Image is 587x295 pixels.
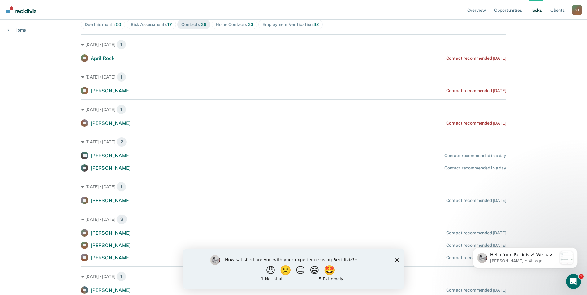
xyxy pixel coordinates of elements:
div: Contact recommended [DATE] [446,230,506,236]
span: 1 [579,274,584,279]
span: [PERSON_NAME] [91,120,131,126]
div: [DATE] • [DATE] 1 [81,271,506,281]
span: [PERSON_NAME] [91,287,131,293]
span: 36 [201,22,206,27]
span: [PERSON_NAME] [91,230,131,236]
span: [PERSON_NAME] [91,153,131,159]
div: [DATE] • [DATE] 1 [81,40,506,49]
span: 33 [248,22,253,27]
div: Contact recommended in a day [444,153,506,158]
span: 1 [116,40,126,49]
div: [DATE] • [DATE] 2 [81,137,506,147]
span: 32 [313,22,319,27]
span: [PERSON_NAME] [91,255,131,261]
span: [PERSON_NAME] [91,88,131,94]
span: April Rock [91,55,114,61]
iframe: Survey by Kim from Recidiviz [183,249,404,289]
span: Hello from Recidiviz! We have some exciting news. Officers will now have their own Overview page ... [27,17,93,219]
iframe: Intercom live chat [566,274,581,289]
span: 1 [116,105,126,114]
div: Contact recommended [DATE] [446,288,506,293]
div: Risk Assessments [131,22,172,27]
span: 2 [116,137,127,147]
span: 1 [116,72,126,82]
span: [PERSON_NAME] [91,242,131,248]
button: Profile dropdown button [572,5,582,15]
div: Contact recommended [DATE] [446,56,506,61]
div: Contacts [181,22,206,27]
span: 3 [116,214,127,224]
span: 1 [116,271,126,281]
span: 50 [116,22,121,27]
div: Contact recommended [DATE] [446,88,506,93]
img: Recidiviz [6,6,36,13]
p: Message from Kim, sent 4h ago [27,23,94,29]
div: Due this month [85,22,121,27]
div: Contact recommended [DATE] [446,121,506,126]
iframe: Intercom notifications message [463,235,587,278]
div: [DATE] • [DATE] 1 [81,182,506,192]
div: Home Contacts [216,22,253,27]
a: Home [7,27,26,33]
div: Contact recommended [DATE] [446,198,506,203]
span: 1 [116,182,126,192]
div: Contact recommended in a day [444,165,506,171]
div: [DATE] • [DATE] 1 [81,72,506,82]
div: [DATE] • [DATE] 3 [81,214,506,224]
span: 17 [167,22,172,27]
div: Employment Verification [262,22,318,27]
span: [PERSON_NAME] [91,198,131,203]
div: Contact recommended [DATE] [446,255,506,260]
span: [PERSON_NAME] [91,165,131,171]
div: [DATE] • [DATE] 1 [81,105,506,114]
div: S J [572,5,582,15]
div: Contact recommended [DATE] [446,243,506,248]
